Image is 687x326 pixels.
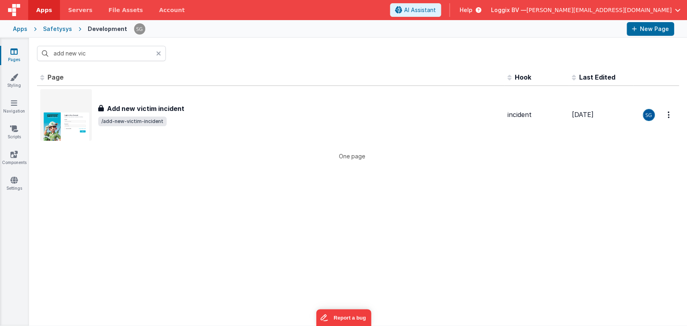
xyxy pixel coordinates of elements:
button: AI Assistant [390,3,441,17]
span: Servers [68,6,92,14]
h3: Add new victim incident [107,104,184,113]
div: Apps [13,25,27,33]
button: New Page [627,22,674,36]
span: [PERSON_NAME][EMAIL_ADDRESS][DOMAIN_NAME] [526,6,672,14]
div: Development [88,25,127,33]
img: 385c22c1e7ebf23f884cbf6fb2c72b80 [134,23,145,35]
span: Loggix BV — [491,6,526,14]
img: 385c22c1e7ebf23f884cbf6fb2c72b80 [643,109,654,121]
button: Options [663,107,676,123]
span: Last Edited [579,73,615,81]
span: AI Assistant [404,6,436,14]
button: Loggix BV — [PERSON_NAME][EMAIL_ADDRESS][DOMAIN_NAME] [491,6,681,14]
span: Hook [515,73,531,81]
span: /add-new-victim-incident [98,117,167,126]
span: [DATE] [572,111,594,119]
span: Apps [36,6,52,14]
span: File Assets [109,6,143,14]
input: Search pages, id's ... [37,46,166,61]
p: One page [37,152,667,160]
span: Page [47,73,64,81]
div: incident [508,110,565,119]
span: Help [460,6,472,14]
div: Safetysys [43,25,72,33]
iframe: Marker.io feedback button [316,309,371,326]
